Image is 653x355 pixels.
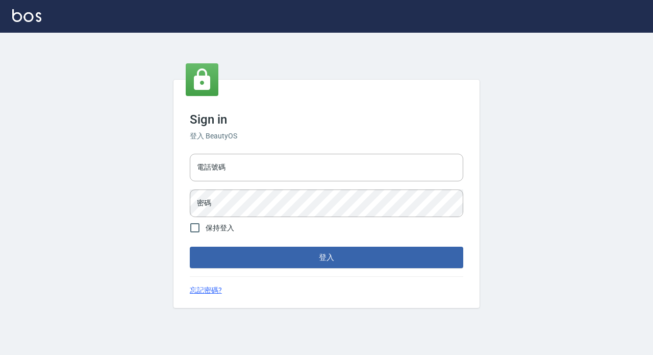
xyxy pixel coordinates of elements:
[12,9,41,22] img: Logo
[190,247,463,268] button: 登入
[206,223,234,233] span: 保持登入
[190,112,463,127] h3: Sign in
[190,131,463,141] h6: 登入 BeautyOS
[190,285,222,296] a: 忘記密碼?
